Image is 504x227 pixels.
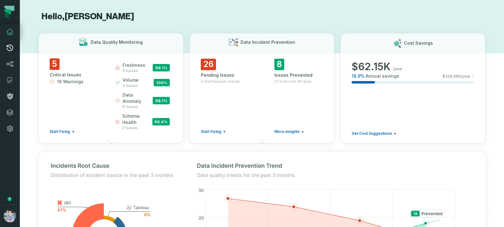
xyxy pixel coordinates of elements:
span: $ 62.15K [352,61,390,73]
span: 99.4 % [152,118,170,125]
span: 6 issues [123,104,153,109]
span: 98.1 % [153,97,170,104]
span: 26 [201,59,216,70]
span: in Pull Request checks [201,79,240,84]
div: Tooltip anchor [7,196,12,202]
span: Annual savings [366,73,399,79]
span: volume [123,77,139,83]
span: $ 329.66K /year [443,74,470,79]
button: Cost Savings$62.15K/year18.9%Annual savings$329.66K/yearGet Cost Suggestions [340,33,485,143]
span: 5 [50,58,60,70]
h3: Cost Savings [404,40,433,46]
span: Start Fixing [201,129,221,134]
div: Critical Issues [50,72,104,78]
span: /year [393,66,403,71]
a: Start Fixing [201,129,226,134]
span: data anomaly [123,92,153,104]
span: 98.1 % [153,64,170,71]
span: Start Fixing [50,129,70,134]
div: Issues Prevented [274,72,323,78]
span: 18 Warnings [57,79,83,85]
a: Start Fixing [50,129,74,134]
div: Pending Issues [201,72,250,78]
h3: Data Incident Prevention [241,39,295,45]
span: 18.9 % [352,73,364,79]
a: More insights [274,129,304,134]
span: 8 [274,59,284,70]
span: 2 issues [122,125,152,130]
img: avatar of Alon Nafta [4,210,16,222]
span: schema health [122,113,152,125]
h3: Data Quality Monitoring [91,39,143,45]
span: Get Cost Suggestions [352,131,392,136]
span: More insights [274,129,299,134]
a: Get Cost Suggestions [352,131,396,136]
span: 100 % [154,79,170,86]
h1: Hello, [PERSON_NAME] [38,11,485,22]
button: Data Incident Prevention26Pending Issuesin Pull Request checksStart Fixing8Issues PreventedIn the... [190,33,335,143]
button: Data Quality Monitoring5Critical Issues18 WarningsStart Fixingfreshness6 issues98.1%volume0 issue... [38,33,183,143]
span: 6 issues [123,68,145,73]
span: In the last 90 days [279,79,312,84]
span: freshness [123,62,145,68]
span: 0 issues [123,83,139,88]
